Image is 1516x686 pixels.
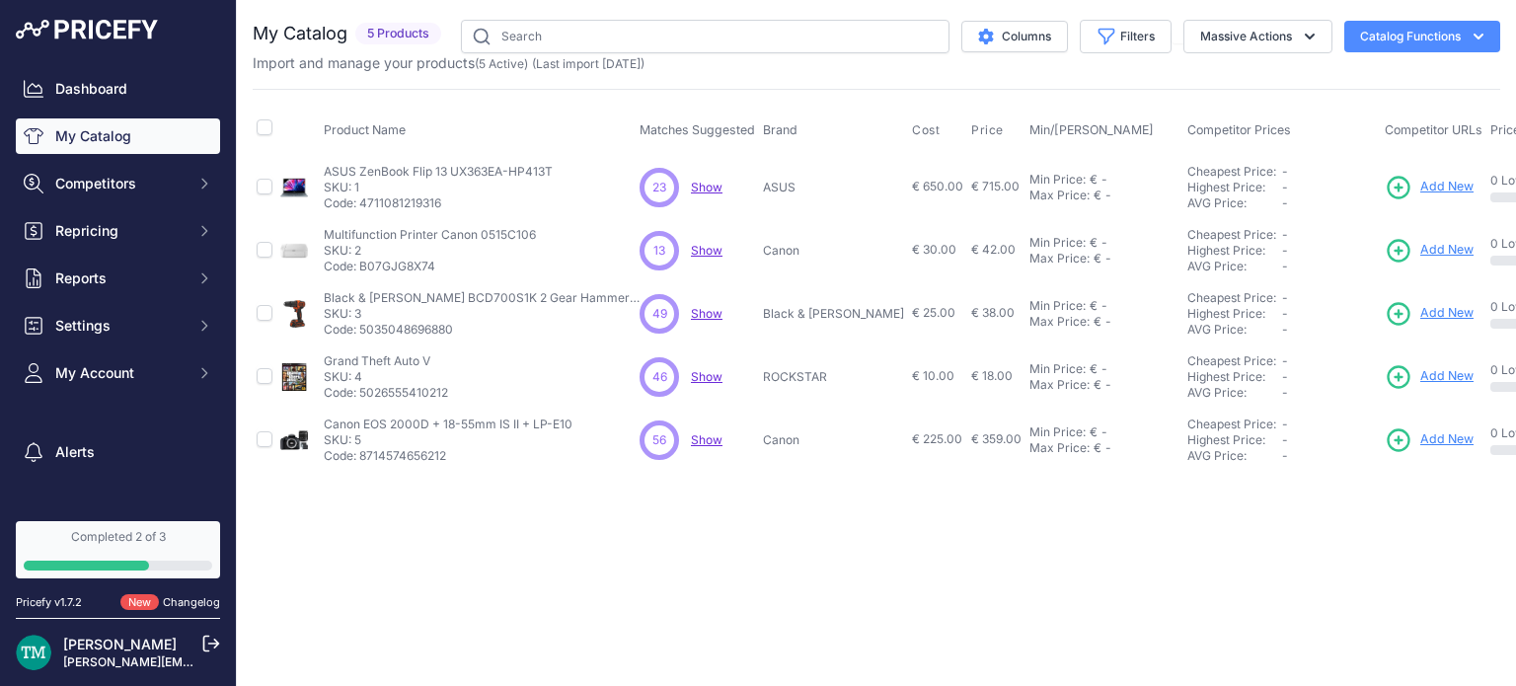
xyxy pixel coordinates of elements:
[1282,385,1288,400] span: -
[1282,180,1288,194] span: -
[16,355,220,391] button: My Account
[324,164,553,180] p: ASUS ZenBook Flip 13 UX363EA-HP413T
[16,166,220,201] button: Competitors
[691,432,722,447] a: Show
[912,368,954,383] span: € 10.00
[16,71,220,107] a: Dashboard
[912,179,963,193] span: € 650.00
[1385,300,1474,328] a: Add New
[691,306,722,321] a: Show
[1094,188,1101,203] div: €
[1094,251,1101,267] div: €
[1029,377,1090,393] div: Max Price:
[55,268,185,288] span: Reports
[1282,448,1288,463] span: -
[763,369,904,385] p: ROCKSTAR
[1101,377,1111,393] div: -
[55,221,185,241] span: Repricing
[912,122,940,138] span: Cost
[691,180,722,194] a: Show
[1344,21,1500,52] button: Catalog Functions
[1098,298,1107,314] div: -
[1029,251,1090,267] div: Max Price:
[1282,353,1288,368] span: -
[1385,363,1474,391] a: Add New
[324,417,572,432] p: Canon EOS 2000D + 18-55mm IS II + LP-E10
[652,305,667,323] span: 49
[971,122,1004,138] span: Price
[324,322,640,338] p: Code: 5035048696880
[324,122,406,137] span: Product Name
[253,20,347,47] h2: My Catalog
[55,174,185,193] span: Competitors
[971,431,1022,446] span: € 359.00
[912,122,944,138] button: Cost
[1420,304,1474,323] span: Add New
[1183,20,1332,53] button: Massive Actions
[16,213,220,249] button: Repricing
[1101,314,1111,330] div: -
[1029,361,1086,377] div: Min Price:
[971,242,1016,257] span: € 42.00
[1094,377,1101,393] div: €
[1282,306,1288,321] span: -
[1282,290,1288,305] span: -
[1098,424,1107,440] div: -
[324,227,536,243] p: Multifunction Printer Canon 0515C106
[763,306,904,322] p: Black & [PERSON_NAME]
[1029,424,1086,440] div: Min Price:
[1282,322,1288,337] span: -
[63,654,367,669] a: [PERSON_NAME][EMAIL_ADDRESS][DOMAIN_NAME]
[1029,235,1086,251] div: Min Price:
[1187,432,1282,448] div: Highest Price:
[324,385,448,401] p: Code: 5026555410212
[1098,235,1107,251] div: -
[16,434,220,470] a: Alerts
[355,23,441,45] span: 5 Products
[63,636,177,652] a: [PERSON_NAME]
[1090,172,1098,188] div: €
[1187,448,1282,464] div: AVG Price:
[1094,440,1101,456] div: €
[532,56,644,71] span: (Last import [DATE])
[324,290,640,306] p: Black & [PERSON_NAME] BCD700S1K 2 Gear Hammer Drill 18V 1 x 1.5[PERSON_NAME]-ion
[691,369,722,384] span: Show
[16,521,220,578] a: Completed 2 of 3
[324,448,572,464] p: Code: 8714574656212
[16,261,220,296] button: Reports
[1187,227,1276,242] a: Cheapest Price:
[1282,432,1288,447] span: -
[163,595,220,609] a: Changelog
[1282,243,1288,258] span: -
[1187,243,1282,259] div: Highest Price:
[1029,188,1090,203] div: Max Price:
[971,122,1008,138] button: Price
[16,71,220,545] nav: Sidebar
[324,259,536,274] p: Code: B07GJG8X74
[912,431,962,446] span: € 225.00
[1029,440,1090,456] div: Max Price:
[652,431,666,449] span: 56
[16,308,220,343] button: Settings
[1101,188,1111,203] div: -
[253,53,644,73] p: Import and manage your products
[475,56,528,71] span: ( )
[652,368,667,386] span: 46
[16,594,82,611] div: Pricefy v1.7.2
[16,118,220,154] a: My Catalog
[324,243,536,259] p: SKU: 2
[1098,361,1107,377] div: -
[1420,241,1474,260] span: Add New
[691,243,722,258] a: Show
[1090,424,1098,440] div: €
[1187,369,1282,385] div: Highest Price:
[1090,235,1098,251] div: €
[1187,290,1276,305] a: Cheapest Price:
[653,242,665,260] span: 13
[479,56,524,71] a: 5 Active
[1080,20,1172,53] button: Filters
